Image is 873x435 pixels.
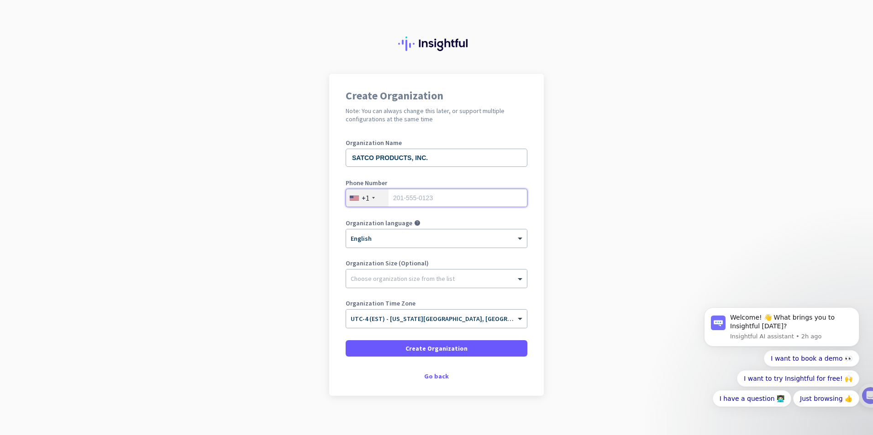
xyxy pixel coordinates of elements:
label: Organization Time Zone [346,300,527,306]
label: Organization Name [346,140,527,146]
h1: Create Organization [346,90,527,101]
img: Insightful [398,36,475,51]
div: Go back [346,373,527,379]
input: What is the name of your organization? [346,149,527,167]
label: Phone Number [346,180,527,186]
i: help [414,220,421,226]
label: Organization Size (Optional) [346,260,527,266]
iframe: Intercom notifications message [690,237,873,430]
input: 201-555-0123 [346,189,527,207]
span: Create Organization [405,344,468,353]
label: Organization language [346,220,412,226]
div: +1 [362,193,369,202]
h2: Note: You can always change this later, or support multiple configurations at the same time [346,107,527,123]
button: Create Organization [346,340,527,357]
